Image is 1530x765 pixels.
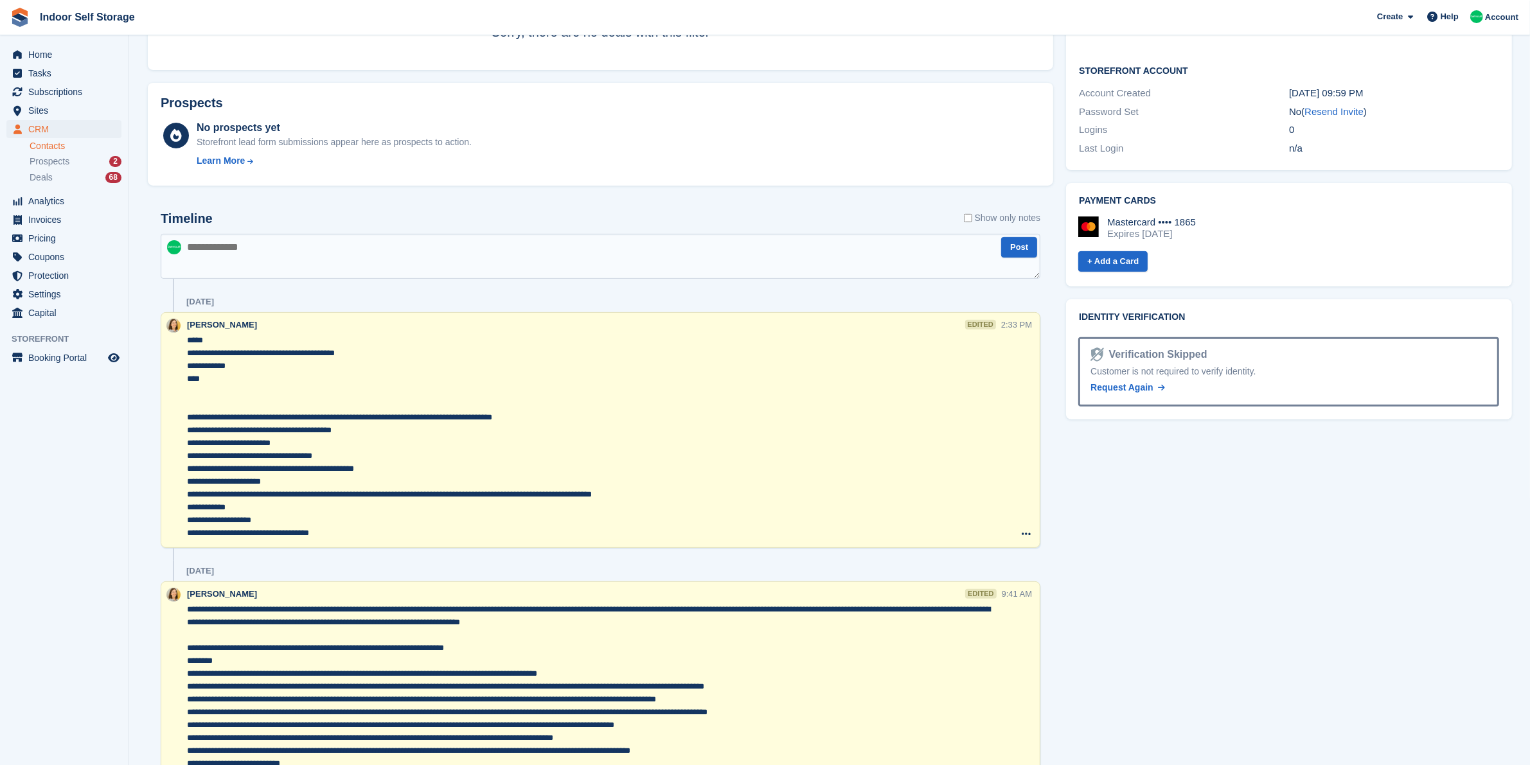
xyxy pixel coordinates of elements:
a: Deals 68 [30,171,121,184]
div: No prospects yet [197,120,472,136]
span: Booking Portal [28,349,105,367]
span: Invoices [28,211,105,229]
span: Protection [28,267,105,285]
a: menu [6,248,121,266]
a: menu [6,267,121,285]
a: menu [6,46,121,64]
span: Storefront [12,333,128,346]
a: menu [6,192,121,210]
h2: Identity verification [1079,312,1499,322]
img: Emma Higgins [166,319,181,333]
span: Create [1377,10,1403,23]
a: Resend Invite [1304,106,1364,117]
div: 2 [109,156,121,167]
div: Account Created [1079,86,1289,101]
div: Expires [DATE] [1107,228,1196,240]
a: menu [6,120,121,138]
div: 0 [1289,123,1499,137]
span: [PERSON_NAME] [187,320,257,330]
div: [DATE] [186,566,214,576]
span: Account [1485,11,1518,24]
span: Deals [30,171,53,184]
a: menu [6,304,121,322]
span: Request Again [1090,382,1153,392]
span: Capital [28,304,105,322]
a: Indoor Self Storage [35,6,140,28]
div: No [1289,105,1499,119]
a: menu [6,349,121,367]
div: Storefront lead form submissions appear here as prospects to action. [197,136,472,149]
span: Analytics [28,192,105,210]
a: Request Again [1090,381,1165,394]
div: [DATE] [186,297,214,307]
div: [DATE] 09:59 PM [1289,86,1499,101]
span: Coupons [28,248,105,266]
h2: Storefront Account [1079,64,1499,76]
div: 9:41 AM [1002,588,1033,600]
span: CRM [28,120,105,138]
a: menu [6,83,121,101]
a: + Add a Card [1078,251,1148,272]
div: Password Set [1079,105,1289,119]
h2: Timeline [161,211,213,226]
span: Tasks [28,64,105,82]
span: Sorry, there are no deals with this filter [492,25,710,39]
h2: Prospects [161,96,223,110]
span: [PERSON_NAME] [187,589,257,599]
div: Logins [1079,123,1289,137]
span: Sites [28,101,105,119]
img: Identity Verification Ready [1090,347,1103,362]
div: edited [965,320,996,330]
input: Show only notes [964,211,972,225]
span: Pricing [28,229,105,247]
span: Settings [28,285,105,303]
img: Emma Higgins [166,588,181,602]
div: 68 [105,172,121,183]
a: menu [6,211,121,229]
a: Learn More [197,154,472,168]
img: Mastercard Logo [1078,216,1099,237]
a: menu [6,285,121,303]
div: Verification Skipped [1104,347,1207,362]
div: Mastercard •••• 1865 [1107,216,1196,228]
a: menu [6,229,121,247]
span: Help [1441,10,1459,23]
a: Preview store [106,350,121,365]
a: menu [6,101,121,119]
span: Subscriptions [28,83,105,101]
img: Helen Nicholls [1470,10,1483,23]
div: 2:33 PM [1001,319,1032,331]
a: Contacts [30,140,121,152]
div: edited [965,589,996,599]
a: Prospects 2 [30,155,121,168]
button: Post [1001,237,1037,258]
div: Last Login [1079,141,1289,156]
div: Learn More [197,154,245,168]
div: n/a [1289,141,1499,156]
span: ( ) [1301,106,1367,117]
span: Prospects [30,155,69,168]
label: Show only notes [964,211,1041,225]
a: menu [6,64,121,82]
span: Home [28,46,105,64]
h2: Payment cards [1079,196,1499,206]
img: stora-icon-8386f47178a22dfd0bd8f6a31ec36ba5ce8667c1dd55bd0f319d3a0aa187defe.svg [10,8,30,27]
img: Helen Nicholls [167,240,181,254]
div: Customer is not required to verify identity. [1090,365,1487,378]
